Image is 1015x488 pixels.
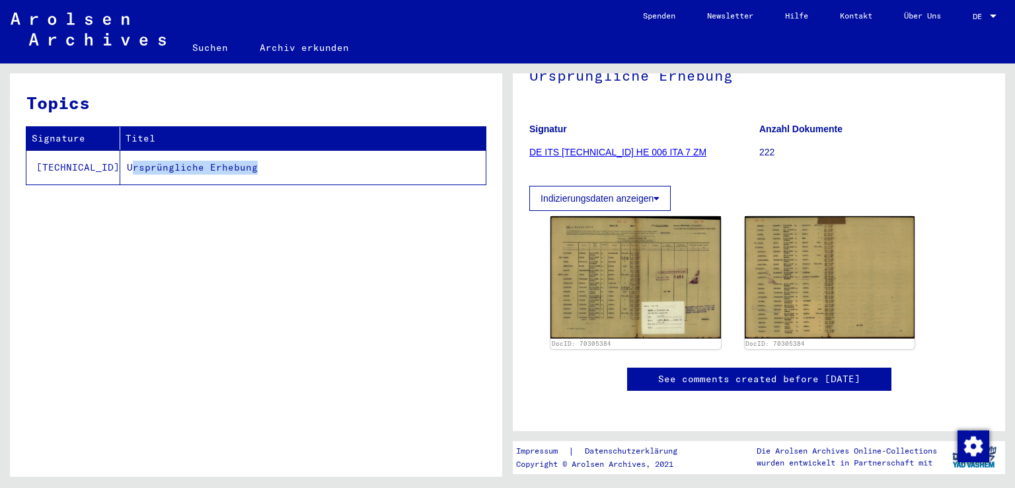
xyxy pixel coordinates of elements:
th: Titel [120,127,486,150]
p: Copyright © Arolsen Archives, 2021 [516,458,693,470]
a: DocID: 70305384 [552,340,611,347]
img: yv_logo.png [950,440,999,473]
a: Archiv erkunden [244,32,365,63]
a: Impressum [516,444,568,458]
b: Anzahl Dokumente [759,124,843,134]
span: DE [973,12,987,21]
button: Indizierungsdaten anzeigen [529,186,671,211]
b: Signatur [529,124,567,134]
a: See comments created before [DATE] [658,372,860,386]
a: DocID: 70305384 [745,340,805,347]
div: | [516,444,693,458]
p: wurden entwickelt in Partnerschaft mit [757,457,937,469]
th: Signature [26,127,120,150]
td: Ursprüngliche Erhebung [120,150,486,184]
h3: Topics [26,90,485,116]
img: Arolsen_neg.svg [11,13,166,46]
img: 001.jpg [550,216,721,339]
p: Die Arolsen Archives Online-Collections [757,445,937,457]
a: Datenschutzerklärung [574,444,693,458]
img: Zustimmung ändern [958,430,989,462]
a: Suchen [176,32,244,63]
p: 222 [759,145,989,159]
td: [TECHNICAL_ID] [26,150,120,184]
a: DE ITS [TECHNICAL_ID] HE 006 ITA 7 ZM [529,147,706,157]
img: 002.jpg [745,216,915,339]
h1: Ursprüngliche Erhebung [529,45,989,103]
